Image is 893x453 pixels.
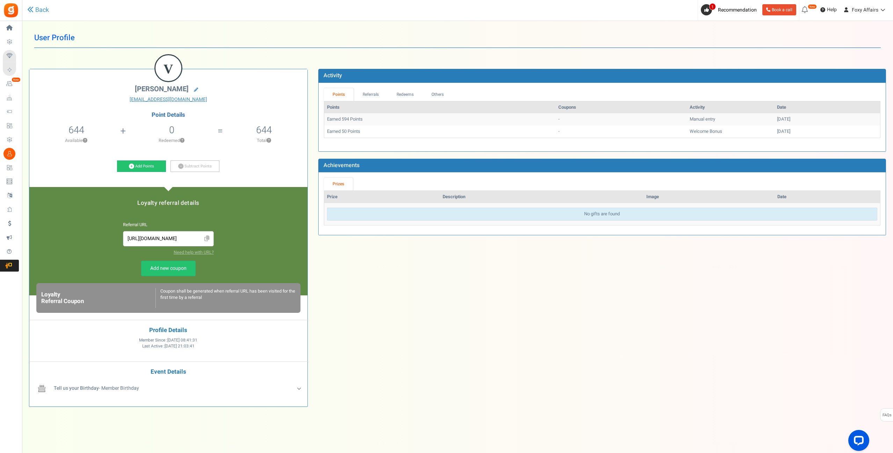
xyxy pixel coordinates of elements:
span: Member Since : [139,337,197,343]
th: Date [774,101,880,114]
a: Subtract Points [170,160,219,172]
p: Available [33,137,119,144]
h4: Event Details [35,369,302,375]
button: ? [180,138,184,143]
td: Earned 50 Points [324,125,556,138]
a: 1 Recommendation [701,4,760,15]
h5: 644 [256,125,272,135]
span: 644 [68,123,84,137]
button: ? [83,138,87,143]
h5: 0 [169,125,174,135]
h6: Loyalty Referral Coupon [41,292,155,304]
em: New [12,77,21,82]
span: 1 [709,3,716,10]
th: Coupons [556,101,687,114]
h5: Loyalty referral details [36,200,300,206]
span: Click to Copy [202,233,213,245]
td: - [556,125,687,138]
span: Last Active : [142,343,195,349]
span: Manual entry [690,116,715,122]
td: - [556,113,687,125]
th: Prize [324,191,440,203]
img: Gratisfaction [3,2,19,18]
button: ? [267,138,271,143]
td: Welcome Bonus [687,125,774,138]
span: - Member Birthday [54,384,139,392]
h1: User Profile [34,28,881,48]
div: No gifts are found [327,208,877,221]
span: Recommendation [718,6,757,14]
b: Activity [324,71,342,80]
th: Activity [687,101,774,114]
span: Foxy Affairs [852,6,878,14]
figcaption: V [155,55,181,82]
p: Total [224,137,304,144]
span: [DATE] 21:03:41 [165,343,195,349]
span: [DATE] 08:41:31 [167,337,197,343]
p: Redeemed [126,137,217,144]
a: Prizes [324,178,353,190]
a: Need help with URL? [174,249,214,256]
h4: Profile Details [35,327,302,334]
a: Referrals [354,88,388,101]
a: [EMAIL_ADDRESS][DOMAIN_NAME] [35,96,302,103]
h6: Referral URL [123,223,214,228]
th: Description [440,191,644,203]
em: New [808,4,817,9]
td: Earned 594 Points [324,113,556,125]
a: Book a call [762,4,796,15]
a: Redeems [388,88,423,101]
a: Add new coupon [141,261,196,276]
div: Coupon shall be generated when referral URL has been visited for the first time by a referral [155,288,295,308]
a: Others [423,88,453,101]
a: Points [324,88,354,101]
a: New [3,78,19,90]
span: [PERSON_NAME] [135,84,189,94]
a: Help [818,4,840,15]
div: [DATE] [777,116,877,123]
a: Add Points [117,160,166,172]
th: Date [775,191,880,203]
th: Image [644,191,774,203]
div: [DATE] [777,128,877,135]
th: Points [324,101,556,114]
b: Tell us your Birthday [54,384,99,392]
span: FAQs [882,409,892,422]
b: Achievements [324,161,360,170]
h4: Point Details [29,112,307,118]
span: Help [825,6,837,13]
